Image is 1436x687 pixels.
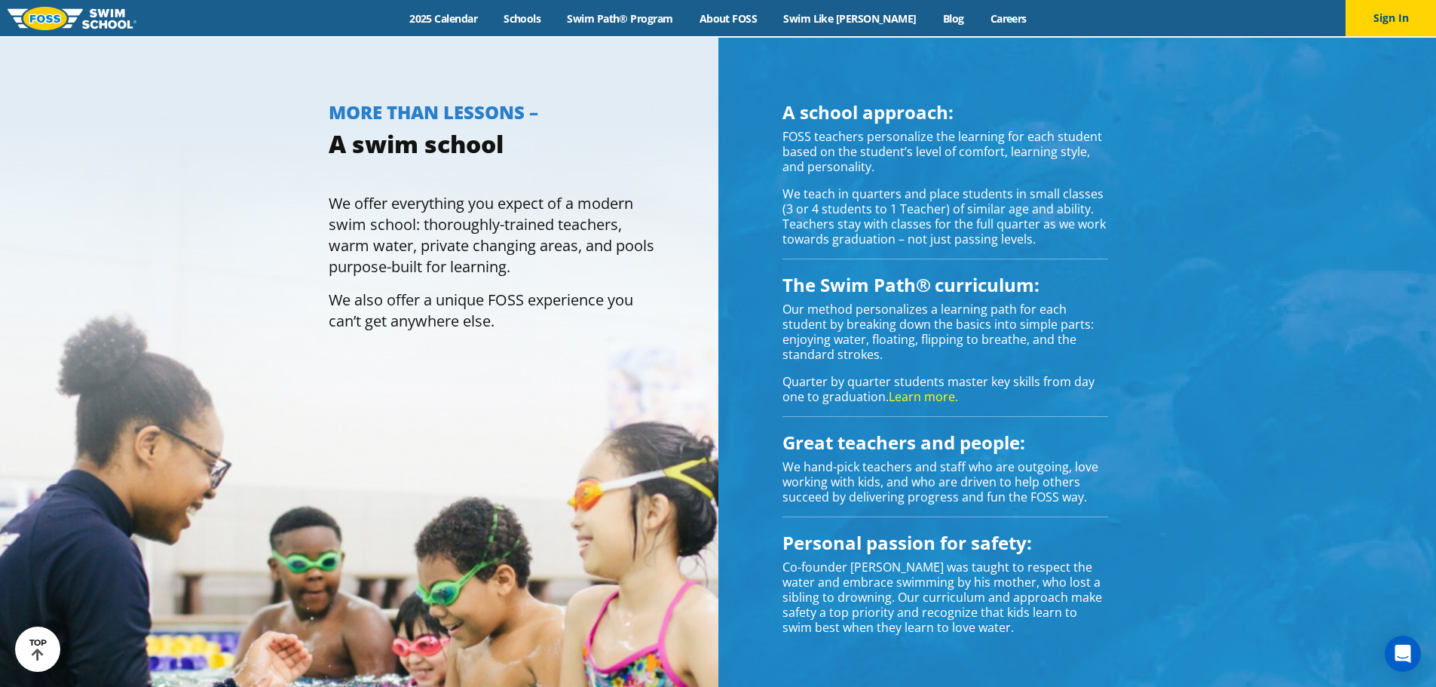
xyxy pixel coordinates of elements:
[29,638,47,661] div: TOP
[889,388,958,405] a: Learn more.
[782,430,1025,455] span: Great teachers and people:
[782,459,1108,505] p: We hand-pick teachers and staff who are outgoing, love working with kids, and who are driven to h...
[329,129,654,159] h3: A swim school
[782,272,1039,297] span: The Swim Path® curriculum:
[554,11,686,26] a: Swim Path® Program
[782,374,1108,404] p: Quarter by quarter students master key skills from day one to graduation.
[782,530,1032,555] span: Personal passion for safety:
[686,11,770,26] a: About FOSS
[929,11,977,26] a: Blog
[329,193,654,278] p: We offer everything you expect of a modern swim school: thoroughly-trained teachers, warm water, ...
[8,7,136,30] img: FOSS Swim School Logo
[329,290,654,332] p: We also offer a unique FOSS experience you can’t get anywhere else.
[770,11,930,26] a: Swim Like [PERSON_NAME]
[977,11,1039,26] a: Careers
[329,100,538,124] span: MORE THAN LESSONS –
[491,11,554,26] a: Schools
[782,186,1108,247] p: We teach in quarters and place students in small classes (3 or 4 students to 1 Teacher) of simila...
[782,129,1108,174] p: FOSS teachers personalize the learning for each student based on the student’s level of comfort, ...
[782,560,1108,635] p: Co-founder [PERSON_NAME] was taught to respect the water and embrace swimming by his mother, who ...
[782,100,954,124] span: A school approach:
[1385,636,1421,672] div: Open Intercom Messenger
[397,11,491,26] a: 2025 Calendar
[782,302,1108,362] p: Our method personalizes a learning path for each student by breaking down the basics into simple ...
